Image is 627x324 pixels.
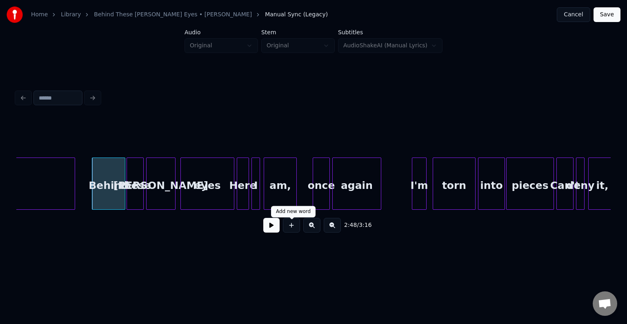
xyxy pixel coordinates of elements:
[61,11,81,19] a: Library
[185,29,258,35] label: Audio
[31,11,328,19] nav: breadcrumb
[594,7,620,22] button: Save
[261,29,335,35] label: Stem
[94,11,252,19] a: Behind These [PERSON_NAME] Eyes • [PERSON_NAME]
[276,209,311,215] div: Add new word
[359,221,371,229] span: 3:16
[31,11,48,19] a: Home
[344,221,357,229] span: 2:48
[557,7,590,22] button: Cancel
[344,221,364,229] div: /
[593,291,617,316] div: Open chat
[7,7,23,23] img: youka
[338,29,442,35] label: Subtitles
[265,11,328,19] span: Manual Sync (Legacy)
